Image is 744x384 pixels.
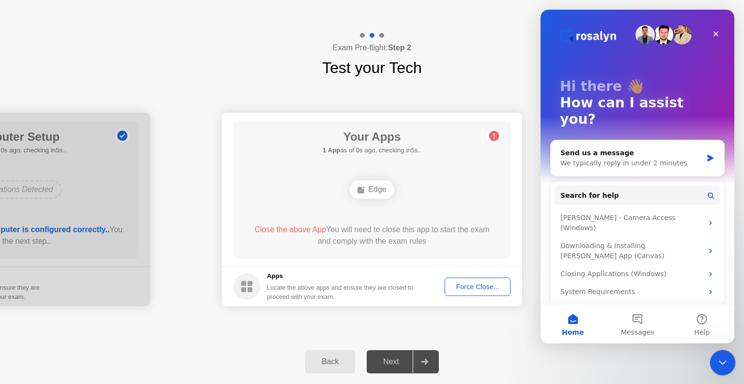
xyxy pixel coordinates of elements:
b: 1 App [323,147,340,154]
div: You will need to close this app to start the exam and comply with the exam rules [248,224,497,247]
button: Back [305,350,355,373]
iframe: Intercom live chat [710,350,736,376]
h4: Exam Pre-flight: [333,42,411,54]
h1: Test your Tech [322,56,422,79]
span: Close the above App [254,225,326,234]
button: Next [367,350,439,373]
div: Locate the above apps and ensure they are closed to proceed with your exam. [267,283,414,301]
div: Edge [350,180,394,199]
div: Next [370,357,413,366]
div: Force Close... [448,283,507,291]
div: Back [308,357,352,366]
h1: Your Apps [323,128,421,146]
iframe: Intercom live chat [541,10,734,343]
h5: as of 0s ago, checking in5s.. [323,146,421,155]
button: Force Close... [445,278,511,296]
h5: Apps [267,271,414,281]
b: Step 2 [388,44,411,52]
